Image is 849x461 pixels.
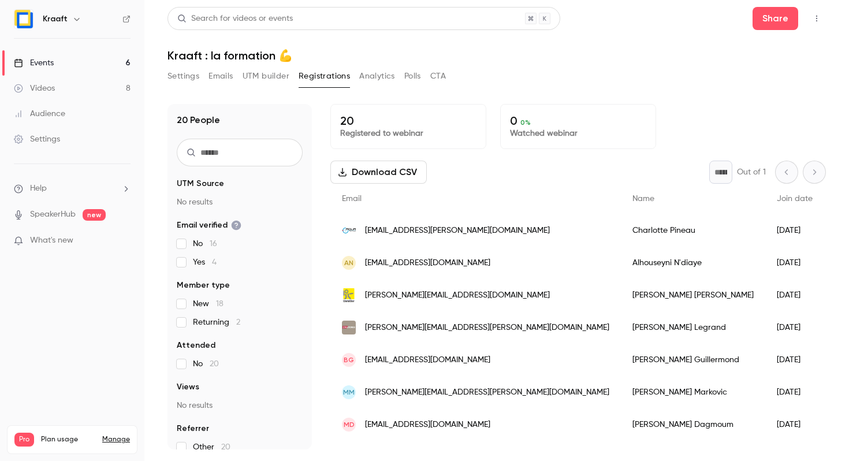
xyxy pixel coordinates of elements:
span: Views [177,381,199,393]
span: Email verified [177,220,241,231]
span: UTM Source [177,178,224,189]
span: [EMAIL_ADDRESS][DOMAIN_NAME] [365,419,490,431]
span: Join date [777,195,813,203]
div: [DATE] [765,279,824,311]
div: [DATE] [765,311,824,344]
span: What's new [30,235,73,247]
span: Name [632,195,654,203]
p: No results [177,196,303,208]
button: Emails [208,67,233,85]
p: Registered to webinar [340,128,476,139]
span: [PERSON_NAME][EMAIL_ADDRESS][DOMAIN_NAME] [365,289,550,302]
span: [EMAIL_ADDRESS][DOMAIN_NAME] [365,257,490,269]
h6: Kraaft [43,13,68,25]
span: 2 [236,318,240,326]
span: BG [344,355,354,365]
span: Other [193,441,230,453]
div: Audience [14,108,65,120]
a: Manage [102,435,130,444]
span: MD [344,419,355,430]
span: new [83,209,106,221]
div: [DATE] [765,408,824,441]
span: Plan usage [41,435,95,444]
span: [EMAIL_ADDRESS][DOMAIN_NAME] [365,354,490,366]
button: CTA [430,67,446,85]
button: Share [753,7,798,30]
div: Settings [14,133,60,145]
p: 20 [340,114,476,128]
span: Attended [177,340,215,351]
div: Search for videos or events [177,13,293,25]
h1: 20 People [177,113,220,127]
p: Out of 1 [737,166,766,178]
div: [DATE] [765,247,824,279]
span: 0 % [520,118,531,127]
span: Member type [177,280,230,291]
img: cybstores.com [342,321,356,334]
span: [PERSON_NAME][EMAIL_ADDRESS][PERSON_NAME][DOMAIN_NAME] [365,322,609,334]
div: Alhouseyni N'diaye [621,247,765,279]
span: 20 [221,443,230,451]
img: aquatechnique.fr [342,224,356,237]
div: [PERSON_NAME] [PERSON_NAME] [621,279,765,311]
span: [EMAIL_ADDRESS][PERSON_NAME][DOMAIN_NAME] [365,225,550,237]
span: [PERSON_NAME][EMAIL_ADDRESS][PERSON_NAME][DOMAIN_NAME] [365,386,609,399]
span: No [193,238,217,250]
span: New [193,298,224,310]
span: Email [342,195,362,203]
span: 4 [212,258,217,266]
div: Events [14,57,54,69]
span: AN [344,258,353,268]
span: Pro [14,433,34,447]
span: Yes [193,256,217,268]
span: 18 [216,300,224,308]
div: [PERSON_NAME] Dagmoum [621,408,765,441]
button: UTM builder [243,67,289,85]
div: [PERSON_NAME] Legrand [621,311,765,344]
button: Settings [167,67,199,85]
span: MM [343,387,355,397]
button: Registrations [299,67,350,85]
span: 16 [210,240,217,248]
span: Referrer [177,423,209,434]
div: [DATE] [765,214,824,247]
img: Kraaft [14,10,33,28]
h1: Kraaft : la formation 💪 [167,49,826,62]
p: No results [177,400,303,411]
div: [PERSON_NAME] Guillermond [621,344,765,376]
button: Analytics [359,67,395,85]
div: [DATE] [765,344,824,376]
span: No [193,358,219,370]
div: [PERSON_NAME] Markovic [621,376,765,408]
li: help-dropdown-opener [14,183,131,195]
div: [DATE] [765,376,824,408]
a: SpeakerHub [30,209,76,221]
button: Polls [404,67,421,85]
section: facet-groups [177,178,303,453]
p: 0 [510,114,646,128]
p: Watched webinar [510,128,646,139]
iframe: Noticeable Trigger [117,236,131,246]
span: Returning [193,317,240,328]
span: 20 [210,360,219,368]
div: Charlotte Pineau [621,214,765,247]
span: Help [30,183,47,195]
button: Download CSV [330,161,427,184]
div: Videos [14,83,55,94]
img: lhotellier.fr [342,288,356,302]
